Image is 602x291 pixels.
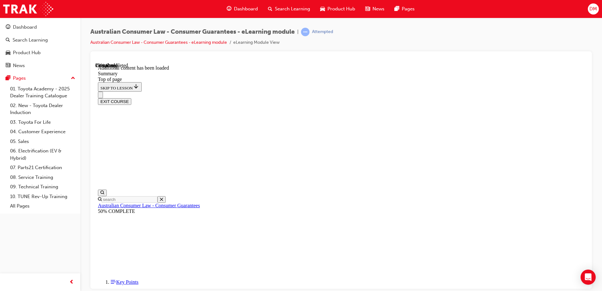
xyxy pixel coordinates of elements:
[320,5,325,13] span: car-icon
[327,5,355,13] span: Product Hub
[222,3,263,15] a: guage-iconDashboard
[365,5,370,13] span: news-icon
[275,5,310,13] span: Search Learning
[8,201,78,211] a: All Pages
[3,47,78,59] a: Product Hub
[589,5,597,13] span: DM
[360,3,389,15] a: news-iconNews
[233,39,280,46] li: eLearning Module View
[263,3,315,15] a: search-iconSearch Learning
[6,76,10,81] span: pages-icon
[13,24,37,31] div: Dashboard
[8,137,78,146] a: 05. Sales
[3,34,78,46] a: Search Learning
[6,50,10,56] span: car-icon
[13,49,41,56] div: Product Hub
[13,62,25,69] div: News
[8,192,78,202] a: 10. TUNE Rev-Up Training
[90,40,227,45] a: Australian Consumer Law - Consumer Guarantees - eLearning module
[227,5,231,13] span: guage-icon
[402,5,415,13] span: Pages
[69,278,74,286] span: prev-icon
[3,20,78,72] button: DashboardSearch LearningProduct HubNews
[8,101,78,117] a: 02. New - Toyota Dealer Induction
[395,5,399,13] span: pages-icon
[3,21,78,33] a: Dashboard
[6,25,10,30] span: guage-icon
[8,173,78,182] a: 08. Service Training
[588,3,599,14] button: DM
[312,29,333,35] div: Attempted
[3,20,46,29] button: SKIP TO LESSON
[297,28,298,36] span: |
[301,28,310,36] span: learningRecordVerb_ATTEMPT-icon
[8,127,78,137] a: 04. Customer Experience
[3,3,489,8] div: Additional content has been loaded
[581,270,596,285] div: Open Intercom Messenger
[3,60,78,71] a: News
[5,23,44,28] span: SKIP TO LESSON
[3,14,489,20] div: Top of page
[268,5,272,13] span: search-icon
[6,134,62,140] input: Search
[372,5,384,13] span: News
[3,8,489,14] div: Summary
[3,29,8,36] button: Close navigation menu
[3,146,489,151] div: 50% COMPLETE
[315,3,360,15] a: car-iconProduct Hub
[71,74,75,83] span: up-icon
[3,127,11,134] button: Open search menu
[6,37,10,43] span: search-icon
[3,2,53,16] img: Trak
[8,146,78,163] a: 06. Electrification (EV & Hybrid)
[234,5,258,13] span: Dashboard
[13,37,48,44] div: Search Learning
[13,75,26,82] div: Pages
[3,72,78,84] button: Pages
[3,36,36,42] button: EXIT COURSE
[62,134,70,140] button: Close search menu
[8,182,78,192] a: 09. Technical Training
[8,117,78,127] a: 03. Toyota For Life
[8,84,78,101] a: 01. Toyota Academy - 2025 Dealer Training Catalogue
[8,163,78,173] a: 07. Parts21 Certification
[389,3,420,15] a: pages-iconPages
[90,28,295,36] span: Australian Consumer Law - Consumer Guarantees - eLearning module
[3,140,105,145] a: Australian Consumer Law - Consumer Guarantees
[6,63,10,69] span: news-icon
